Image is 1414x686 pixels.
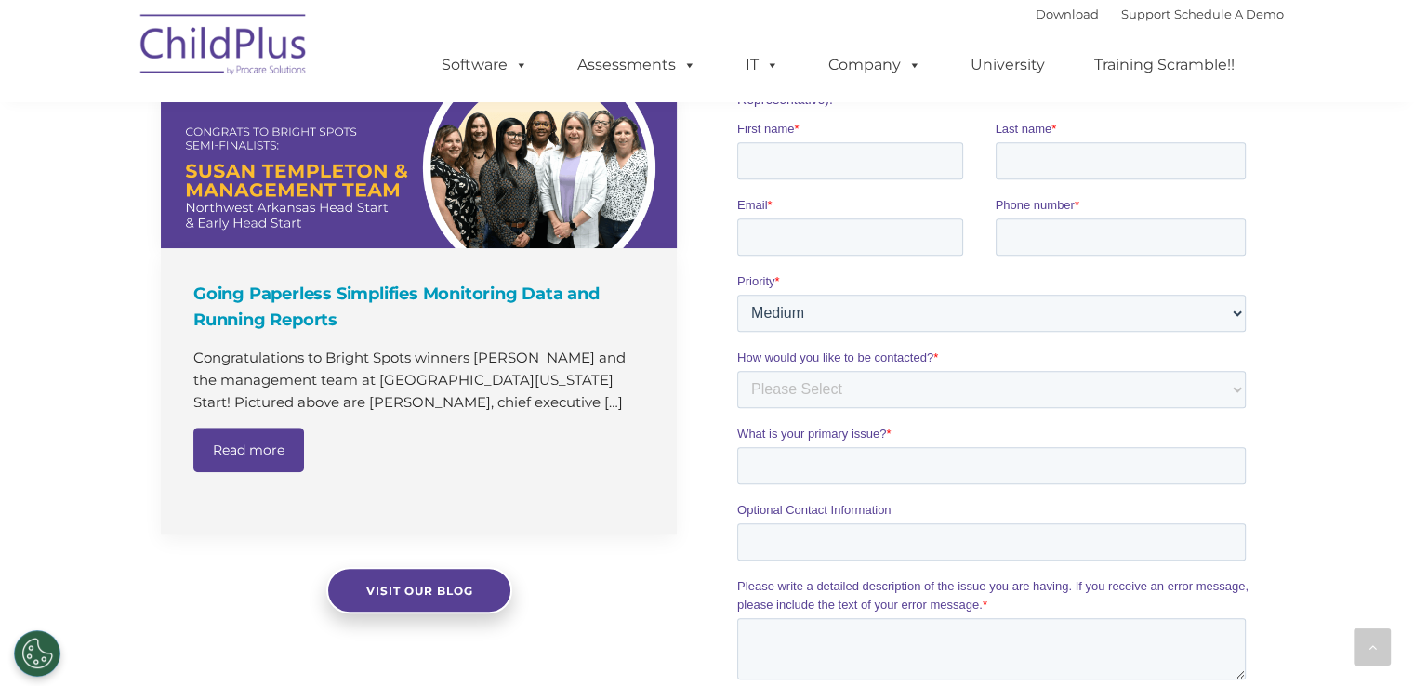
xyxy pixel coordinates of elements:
a: Schedule A Demo [1174,7,1284,21]
a: Download [1036,7,1099,21]
a: Read more [193,428,304,472]
a: University [952,46,1064,84]
a: IT [727,46,798,84]
p: Congratulations to Bright Spots winners [PERSON_NAME] and the management team at [GEOGRAPHIC_DATA... [193,347,649,414]
a: Training Scramble!! [1076,46,1253,84]
a: Assessments [559,46,715,84]
img: ChildPlus by Procare Solutions [131,1,317,94]
a: Software [423,46,547,84]
font: | [1036,7,1284,21]
a: Company [810,46,940,84]
span: Visit our blog [365,584,472,598]
h4: Going Paperless Simplifies Monitoring Data and Running Reports [193,281,649,333]
a: Support [1121,7,1170,21]
a: Visit our blog [326,567,512,613]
